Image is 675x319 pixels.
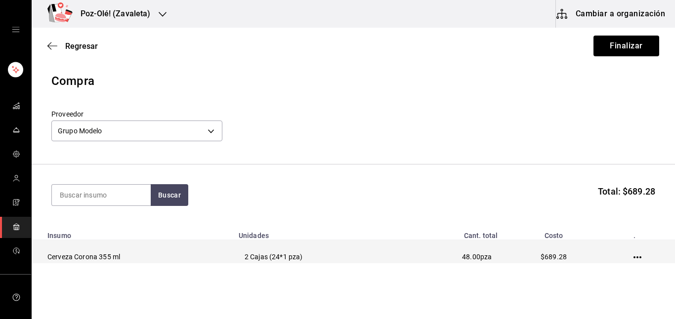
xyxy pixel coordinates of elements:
label: Proveedor [51,111,222,118]
span: $689.28 [541,253,567,261]
button: Regresar [47,41,98,51]
button: Finalizar [593,36,659,56]
div: Compra [51,72,655,90]
td: pza [397,240,504,274]
div: Grupo Modelo [51,120,222,141]
th: Insumo [32,226,233,240]
h3: Poz-Olé! (Zavaleta) [73,8,151,20]
span: Total: $689.28 [598,185,655,198]
span: Regresar [65,41,98,51]
th: Cant. total [397,226,504,240]
button: open drawer [12,26,20,34]
button: Buscar [151,184,188,206]
td: Cerveza Corona 355 ml [32,240,233,274]
input: Buscar insumo [52,185,151,205]
td: 2 Cajas (24*1 pza) [233,240,397,274]
th: Costo [504,226,603,240]
th: . [604,226,675,240]
span: 48.00 [462,253,480,261]
th: Unidades [233,226,397,240]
